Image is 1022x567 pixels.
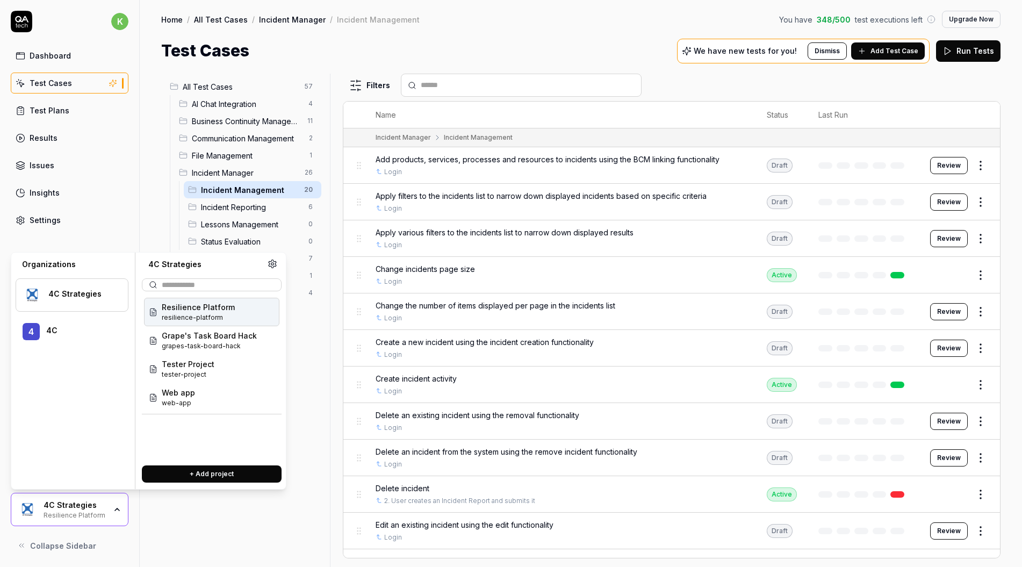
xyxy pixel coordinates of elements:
[930,193,968,211] button: Review
[184,216,321,233] div: Drag to reorderLessons Management0
[930,413,968,430] a: Review
[330,14,333,25] div: /
[376,190,707,202] span: Apply filters to the incidents list to narrow down displayed incidents based on specific criteria
[18,500,37,519] img: 4C Strategies Logo
[184,198,321,216] div: Drag to reorderIncident Reporting6
[201,202,302,213] span: Incident Reporting
[30,105,69,116] div: Test Plans
[46,326,114,335] div: 4C
[30,160,54,171] div: Issues
[942,11,1001,28] button: Upgrade Now
[376,446,637,457] span: Delete an incident from the system using the remove incident functionality
[930,449,968,466] a: Review
[300,166,317,179] span: 26
[376,556,444,567] span: Edit incident details
[384,204,402,213] a: Login
[343,293,1000,330] tr: Change the number of items displayed per page in the incidents listLoginDraftReview
[767,451,793,465] div: Draft
[384,350,402,360] a: Login
[384,386,402,396] a: Login
[161,39,249,63] h1: Test Cases
[161,14,183,25] a: Home
[184,181,321,198] div: Drag to reorderIncident Management20
[343,367,1000,403] tr: Create incident activityLoginActive
[930,340,968,357] button: Review
[175,95,321,112] div: Drag to reorderAI Chat Integration4
[343,220,1000,257] tr: Apply various filters to the incidents list to narrow down displayed resultsLoginDraftReview
[304,149,317,162] span: 1
[376,483,429,494] span: Delete incident
[304,132,317,145] span: 2
[365,102,756,128] th: Name
[111,11,128,32] button: k
[183,81,298,92] span: All Test Cases
[343,440,1000,476] tr: Delete an incident from the system using the remove incident functionalityLoginDraftReview
[175,112,321,130] div: Drag to reorderBusiness Continuity Management11
[376,154,719,165] span: Add products, services, processes and resources to incidents using the BCM linking functionality
[376,373,457,384] span: Create incident activity
[162,398,195,408] span: Project ID: UNyr
[30,132,57,143] div: Results
[343,513,1000,549] tr: Edit an existing incident using the edit functionalityLoginDraftReview
[376,410,579,421] span: Delete an existing incident using the removal functionality
[343,184,1000,220] tr: Apply filters to the incidents list to narrow down displayed incidents based on specific criteria...
[855,14,923,25] span: test executions left
[767,487,797,501] div: Active
[936,40,1001,62] button: Run Tests
[304,218,317,231] span: 0
[16,278,128,312] button: 4C Strategies Logo4C Strategies
[779,14,812,25] span: You have
[11,182,128,203] a: Insights
[851,42,925,60] button: Add Test Case
[384,167,402,177] a: Login
[162,313,235,322] span: Project ID: HzvK
[384,533,402,542] a: Login
[303,114,317,127] span: 11
[343,75,397,96] button: Filters
[268,259,277,272] a: Organization settings
[300,183,317,196] span: 20
[30,187,60,198] div: Insights
[192,133,302,144] span: Communication Management
[142,465,282,483] button: + Add project
[175,164,321,181] div: Drag to reorderIncident Manager26
[817,14,851,25] span: 348 / 500
[444,133,513,142] div: Incident Management
[304,200,317,213] span: 6
[11,100,128,121] a: Test Plans
[11,45,128,66] a: Dashboard
[376,519,553,530] span: Edit an existing incident using the edit functionality
[376,133,431,142] div: Incident Manager
[930,157,968,174] a: Review
[376,263,475,275] span: Change incidents page size
[194,14,248,25] a: All Test Cases
[175,130,321,147] div: Drag to reorderCommunication Management2
[930,230,968,247] button: Review
[162,302,235,313] span: Resilience Platform
[30,77,72,89] div: Test Cases
[756,102,808,128] th: Status
[175,147,321,164] div: Drag to reorderFile Management1
[192,167,298,178] span: Incident Manager
[767,305,793,319] div: Draft
[304,97,317,110] span: 4
[767,268,797,282] div: Active
[343,403,1000,440] tr: Delete an existing incident using the removal functionalityLoginDraftReview
[304,252,317,265] span: 7
[23,323,40,340] span: 4
[30,50,71,61] div: Dashboard
[11,210,128,231] a: Settings
[142,296,282,457] div: Suggestions
[48,289,114,299] div: 4C Strategies
[44,510,106,519] div: Resilience Platform
[767,341,793,355] div: Draft
[300,80,317,93] span: 57
[767,414,793,428] div: Draft
[142,259,268,270] div: 4C Strategies
[162,330,257,341] span: Grape's Task Board Hack
[767,378,797,392] div: Active
[187,14,190,25] div: /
